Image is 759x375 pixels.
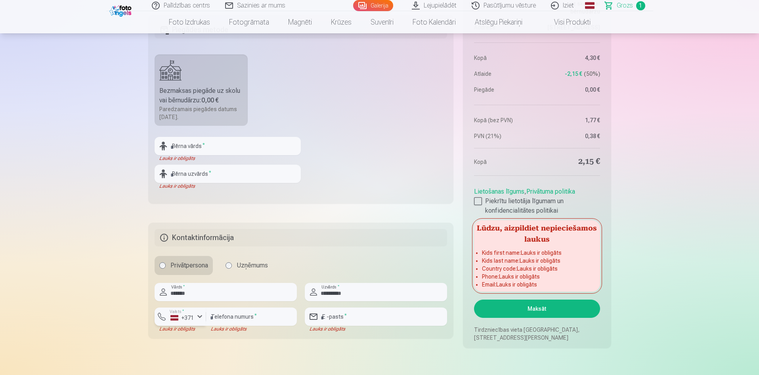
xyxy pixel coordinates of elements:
div: Lauks ir obligāts [155,155,301,162]
dd: 4,30 € [541,54,600,62]
dd: 1,77 € [541,116,600,124]
span: 1 [636,1,645,10]
a: Suvenīri [361,11,403,33]
dd: 0,00 € [541,86,600,94]
a: Foto izdrukas [159,11,220,33]
div: Paredzamais piegādes datums [DATE]. [159,105,243,121]
dt: PVN (21%) [474,132,533,140]
div: Lauks ir obligāts [206,326,297,332]
h5: Kontaktinformācija [155,229,447,246]
img: /fa1 [109,3,134,17]
div: Lauks ir obligāts [155,326,206,332]
li: Email : Lauks ir obligāts [482,281,592,288]
h5: Lūdzu, aizpildiet nepieciešamos laukus [474,220,600,246]
div: Bezmaksas piegāde uz skolu vai bērnudārzu : [159,86,243,105]
div: , [474,184,600,215]
a: Privātuma politika [526,188,575,195]
dd: 2,15 € [541,156,600,167]
input: Uzņēmums [226,262,232,269]
div: +371 [170,314,194,322]
a: Fotogrāmata [220,11,279,33]
button: Valsts*+371 [155,308,206,326]
dt: Atlaide [474,70,533,78]
label: Valsts [167,309,187,315]
a: Atslēgu piekariņi [465,11,532,33]
li: Kids last name : Lauks ir obligāts [482,257,592,265]
span: 50 % [584,70,600,78]
a: Magnēti [279,11,321,33]
span: -2,15 € [565,70,582,78]
label: Uzņēmums [221,256,273,275]
a: Krūzes [321,11,361,33]
button: Maksāt [474,300,600,318]
dt: Kopā [474,54,533,62]
dd: 0,38 € [541,132,600,140]
dt: Kopā [474,156,533,167]
a: Visi produkti [532,11,600,33]
input: Privātpersona [159,262,166,269]
a: Lietošanas līgums [474,188,524,195]
a: Foto kalendāri [403,11,465,33]
li: Phone : Lauks ir obligāts [482,273,592,281]
p: Tirdzniecības vieta [GEOGRAPHIC_DATA], [STREET_ADDRESS][PERSON_NAME] [474,326,600,342]
b: 0,00 € [201,96,219,104]
label: Piekrītu lietotāja līgumam un konfidencialitātes politikai [474,196,600,215]
li: Country code : Lauks ir obligāts [482,265,592,273]
li: Kids first name : Lauks ir obligāts [482,249,592,257]
div: Lauks ir obligāts [155,183,301,189]
dt: Piegāde [474,86,533,94]
label: Privātpersona [155,256,213,275]
div: Lauks ir obligāts [305,326,447,332]
dt: Kopā (bez PVN) [474,116,533,124]
span: Grozs [617,1,633,10]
